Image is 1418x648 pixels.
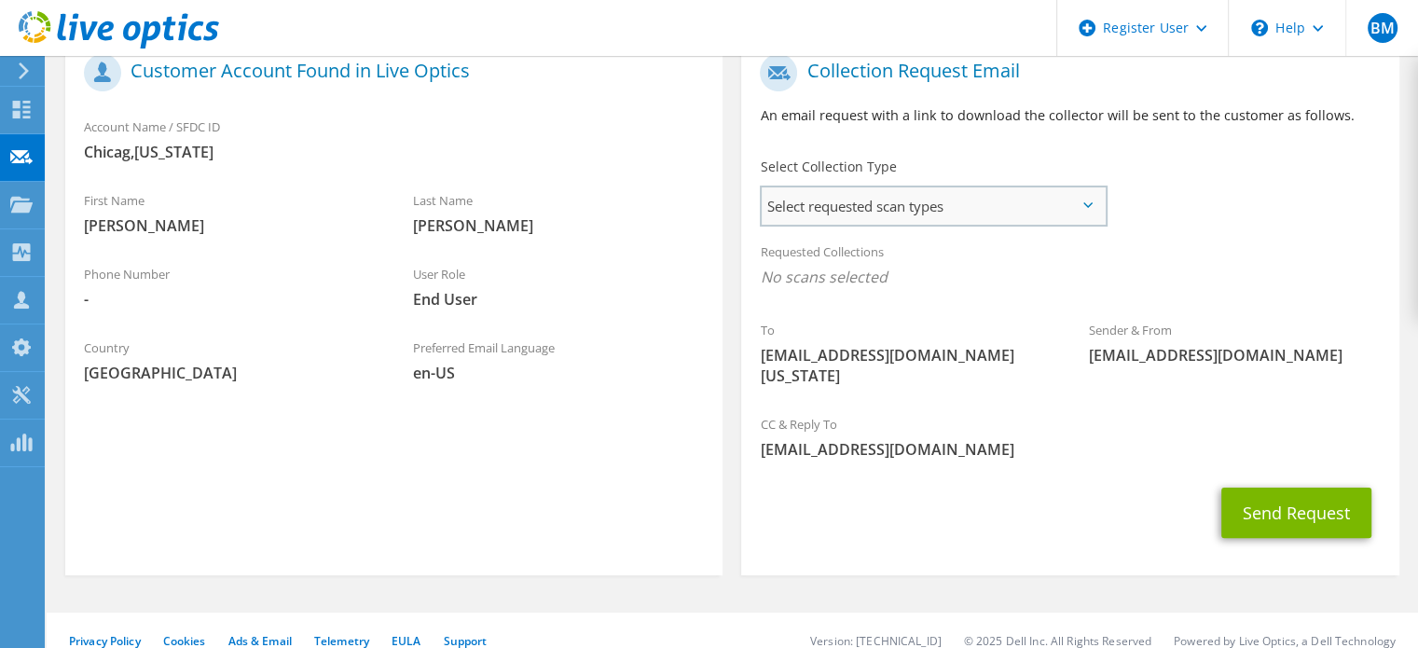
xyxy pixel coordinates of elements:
[760,158,896,176] label: Select Collection Type
[1221,488,1371,538] button: Send Request
[84,289,376,310] span: -
[1368,13,1397,43] span: BM
[741,310,1070,395] div: To
[413,363,705,383] span: en-US
[84,363,376,383] span: [GEOGRAPHIC_DATA]
[65,328,394,393] div: Country
[741,405,1398,469] div: CC & Reply To
[1070,310,1399,375] div: Sender & From
[84,215,376,236] span: [PERSON_NAME]
[413,289,705,310] span: End User
[760,345,1052,386] span: [EMAIL_ADDRESS][DOMAIN_NAME][US_STATE]
[394,255,723,319] div: User Role
[84,54,695,91] h1: Customer Account Found in Live Optics
[84,142,704,162] span: Chicag,[US_STATE]
[65,255,394,319] div: Phone Number
[1251,20,1268,36] svg: \n
[762,187,1105,225] span: Select requested scan types
[760,439,1380,460] span: [EMAIL_ADDRESS][DOMAIN_NAME]
[1089,345,1381,365] span: [EMAIL_ADDRESS][DOMAIN_NAME]
[65,181,394,245] div: First Name
[413,215,705,236] span: [PERSON_NAME]
[741,232,1398,301] div: Requested Collections
[394,328,723,393] div: Preferred Email Language
[760,267,1380,287] span: No scans selected
[760,54,1370,91] h1: Collection Request Email
[65,107,723,172] div: Account Name / SFDC ID
[394,181,723,245] div: Last Name
[760,105,1380,126] p: An email request with a link to download the collector will be sent to the customer as follows.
